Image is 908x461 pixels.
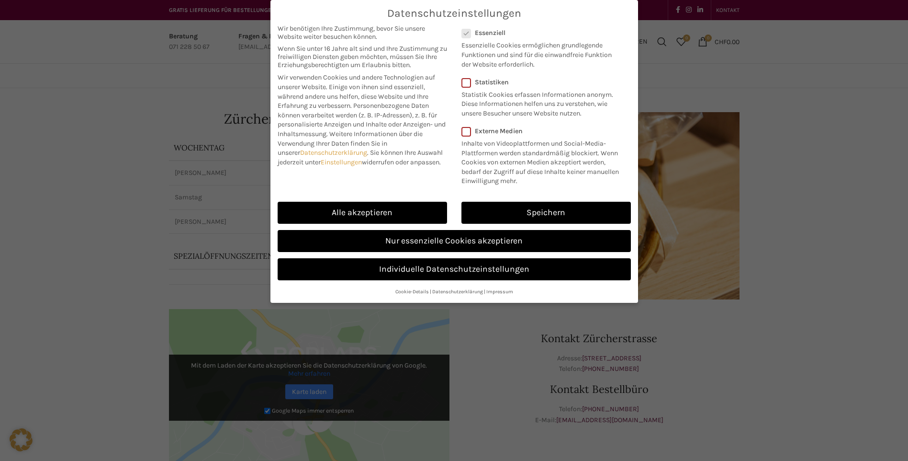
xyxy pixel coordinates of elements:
[321,158,362,166] a: Einstellungen
[461,127,625,135] label: Externe Medien
[278,149,443,166] span: Sie können Ihre Auswahl jederzeit unter widerrufen oder anpassen.
[461,202,631,224] a: Speichern
[278,24,447,41] span: Wir benötigen Ihre Zustimmung, bevor Sie unsere Website weiter besuchen können.
[486,288,513,295] a: Impressum
[461,135,625,186] p: Inhalte von Videoplattformen und Social-Media-Plattformen werden standardmäßig blockiert. Wenn Co...
[278,102,446,138] span: Personenbezogene Daten können verarbeitet werden (z. B. IP-Adressen), z. B. für personalisierte A...
[461,29,618,37] label: Essenziell
[300,149,367,157] a: Datenschutzerklärung
[387,7,521,20] span: Datenschutzeinstellungen
[278,230,631,252] a: Nur essenzielle Cookies akzeptieren
[278,202,447,224] a: Alle akzeptieren
[278,258,631,280] a: Individuelle Datenschutzeinstellungen
[278,45,447,69] span: Wenn Sie unter 16 Jahre alt sind und Ihre Zustimmung zu freiwilligen Diensten geben möchten, müss...
[278,130,423,157] span: Weitere Informationen über die Verwendung Ihrer Daten finden Sie in unserer .
[461,86,618,118] p: Statistik Cookies erfassen Informationen anonym. Diese Informationen helfen uns zu verstehen, wie...
[461,37,618,69] p: Essenzielle Cookies ermöglichen grundlegende Funktionen und sind für die einwandfreie Funktion de...
[461,78,618,86] label: Statistiken
[395,288,429,295] a: Cookie-Details
[278,73,435,110] span: Wir verwenden Cookies und andere Technologien auf unserer Website. Einige von ihnen sind essenzie...
[432,288,483,295] a: Datenschutzerklärung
